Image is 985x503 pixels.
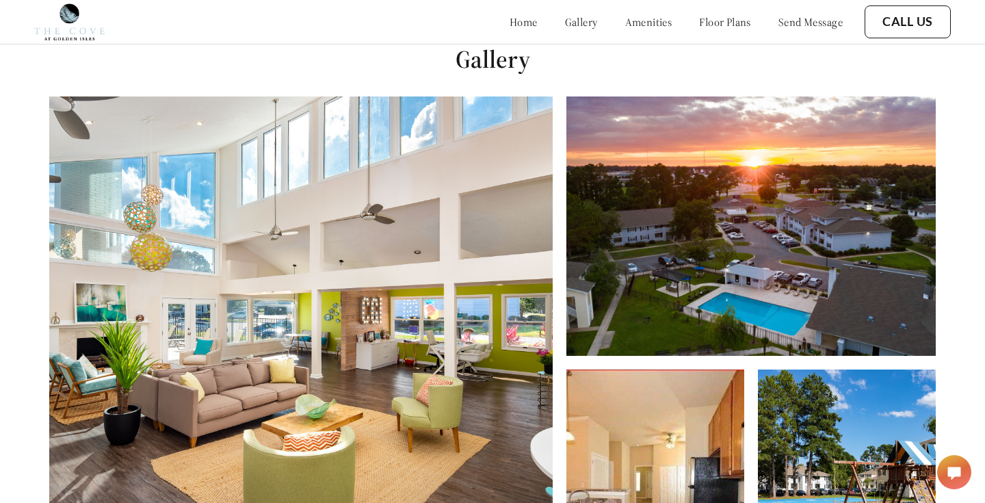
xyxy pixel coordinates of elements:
[882,14,933,29] a: Call Us
[865,5,951,38] button: Call Us
[625,15,672,29] a: amenities
[699,15,751,29] a: floor plans
[34,3,105,40] img: cove_at_golden_isles_logo.png
[778,15,843,29] a: send message
[566,96,936,356] img: Building Exterior at Sunset
[565,15,598,29] a: gallery
[510,15,538,29] a: home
